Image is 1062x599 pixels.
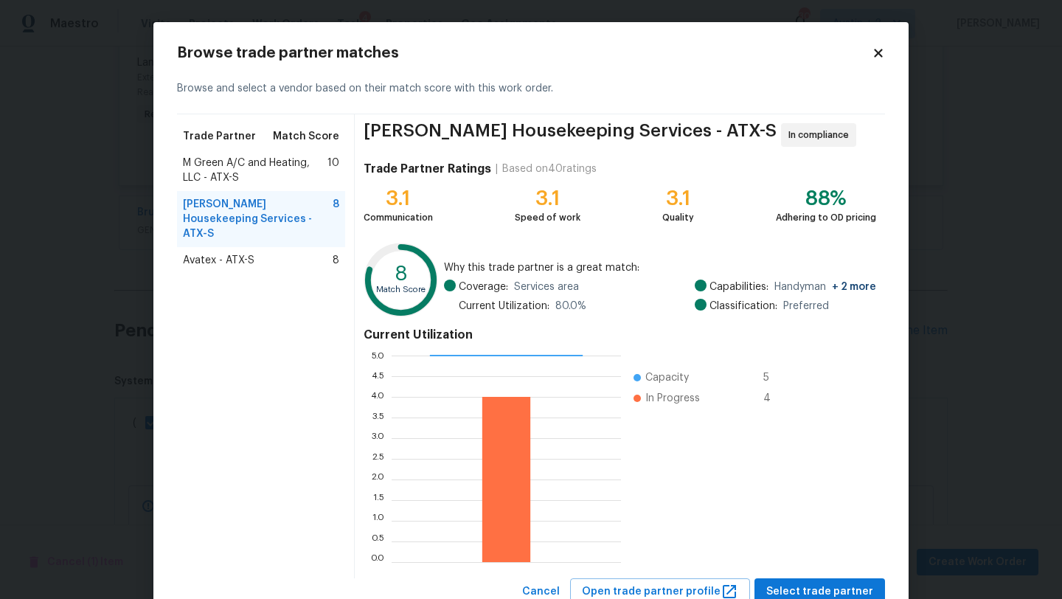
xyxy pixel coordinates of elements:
span: Why this trade partner is a great match: [444,260,876,275]
span: + 2 more [832,282,876,292]
span: 8 [333,253,339,268]
span: [PERSON_NAME] Housekeeping Services - ATX-S [183,197,333,241]
h4: Current Utilization [364,328,876,342]
text: 4.5 [371,372,384,381]
span: 80.0 % [555,299,586,314]
div: Quality [662,210,694,225]
text: 8 [395,263,408,284]
text: 2.5 [372,454,384,463]
text: 2.0 [371,475,384,484]
div: Browse and select a vendor based on their match score with this work order. [177,63,885,114]
span: Trade Partner [183,129,256,144]
div: 88% [776,191,876,206]
text: Match Score [376,285,426,294]
span: Coverage: [459,280,508,294]
text: 1.5 [373,496,384,505]
div: Adhering to OD pricing [776,210,876,225]
span: Capacity [645,370,689,385]
span: Avatex - ATX-S [183,253,254,268]
span: Capabilities: [709,280,768,294]
h2: Browse trade partner matches [177,46,872,60]
span: Classification: [709,299,777,314]
div: | [491,162,502,176]
div: Based on 40 ratings [502,162,597,176]
span: Match Score [273,129,339,144]
span: In compliance [788,128,855,142]
span: Handyman [774,280,876,294]
text: 3.5 [372,413,384,422]
span: Preferred [783,299,829,314]
div: 3.1 [515,191,580,206]
text: 5.0 [371,351,384,360]
div: Communication [364,210,433,225]
span: 10 [327,156,339,185]
span: 4 [763,391,787,406]
span: [PERSON_NAME] Housekeeping Services - ATX-S [364,123,777,147]
span: M Green A/C and Heating, LLC - ATX-S [183,156,327,185]
h4: Trade Partner Ratings [364,162,491,176]
span: 5 [763,370,787,385]
span: In Progress [645,391,700,406]
text: 1.0 [372,516,384,525]
text: 3.0 [371,434,384,443]
text: 0.0 [370,558,384,567]
text: 0.5 [371,537,384,546]
div: Speed of work [515,210,580,225]
span: Services area [514,280,579,294]
span: Current Utilization: [459,299,549,314]
text: 4.0 [370,392,384,401]
div: 3.1 [364,191,433,206]
span: 8 [333,197,339,241]
div: 3.1 [662,191,694,206]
